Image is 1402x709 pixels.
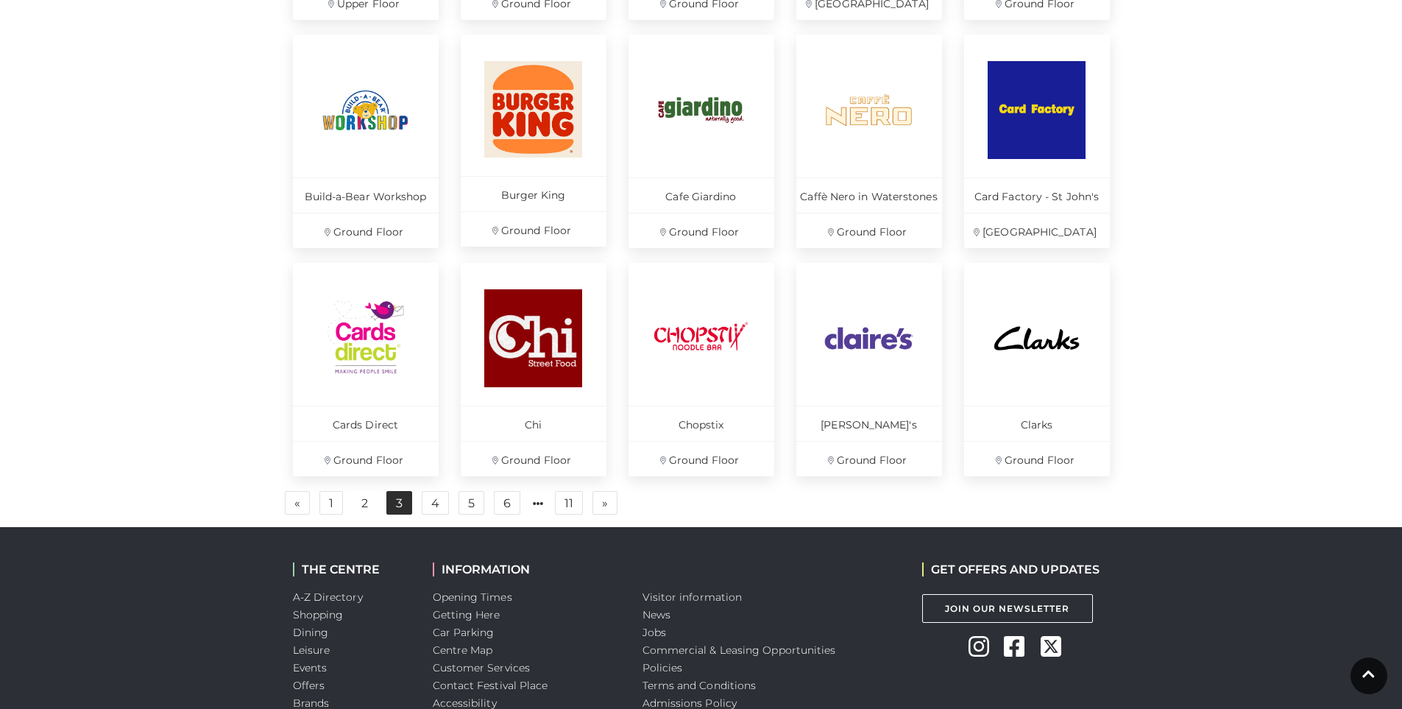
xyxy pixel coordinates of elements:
p: Card Factory - St John's [964,177,1110,213]
a: [PERSON_NAME]'s Ground Floor [796,263,942,476]
p: Clarks [964,406,1110,441]
h2: THE CENTRE [293,562,411,576]
a: Offers [293,679,325,692]
p: Ground Floor [964,441,1110,476]
a: Join Our Newsletter [922,594,1093,623]
a: A-Z Directory [293,590,363,604]
a: Centre Map [433,643,493,657]
a: Car Parking [433,626,495,639]
a: Build-a-Bear Workshop Ground Floor [293,35,439,248]
h2: GET OFFERS AND UPDATES [922,562,1100,576]
p: Cards Direct [293,406,439,441]
a: Events [293,661,328,674]
p: Burger King [461,176,606,211]
a: Caffè Nero in Waterstones Ground Floor [796,35,942,248]
a: Card Factory - St John's [GEOGRAPHIC_DATA] [964,35,1110,248]
a: 11 [555,491,583,515]
p: Chi [461,406,606,441]
p: Ground Floor [629,441,774,476]
a: 3 [386,491,412,515]
a: Getting Here [433,608,500,621]
a: Opening Times [433,590,512,604]
a: Burger King Ground Floor [461,35,606,247]
a: Chi Ground Floor [461,263,606,476]
a: Cafe Giardino Ground Floor [629,35,774,248]
p: Ground Floor [629,213,774,248]
p: Ground Floor [796,213,942,248]
a: Previous [285,491,310,515]
p: Ground Floor [293,441,439,476]
a: 2 [353,492,377,515]
p: Caffè Nero in Waterstones [796,177,942,213]
p: Ground Floor [293,213,439,248]
p: Chopstix [629,406,774,441]
a: 4 [422,491,449,515]
p: Build-a-Bear Workshop [293,177,439,213]
h2: INFORMATION [433,562,620,576]
a: Leisure [293,643,330,657]
a: 6 [494,491,520,515]
p: [PERSON_NAME]'s [796,406,942,441]
a: Clarks Ground Floor [964,263,1110,476]
a: Dining [293,626,329,639]
a: Cards Direct Ground Floor [293,263,439,476]
p: [GEOGRAPHIC_DATA] [964,213,1110,248]
a: Policies [642,661,683,674]
a: Shopping [293,608,344,621]
a: Commercial & Leasing Opportunities [642,643,836,657]
p: Ground Floor [461,211,606,247]
p: Cafe Giardino [629,177,774,213]
a: Jobs [642,626,666,639]
p: Ground Floor [461,441,606,476]
span: « [294,498,300,508]
p: Ground Floor [796,441,942,476]
a: Next [592,491,617,515]
a: Contact Festival Place [433,679,548,692]
a: Chopstix Ground Floor [629,263,774,476]
a: News [642,608,670,621]
a: Customer Services [433,661,531,674]
span: » [602,498,608,508]
a: 1 [319,491,343,515]
a: 5 [459,491,484,515]
a: Terms and Conditions [642,679,757,692]
a: Visitor information [642,590,743,604]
